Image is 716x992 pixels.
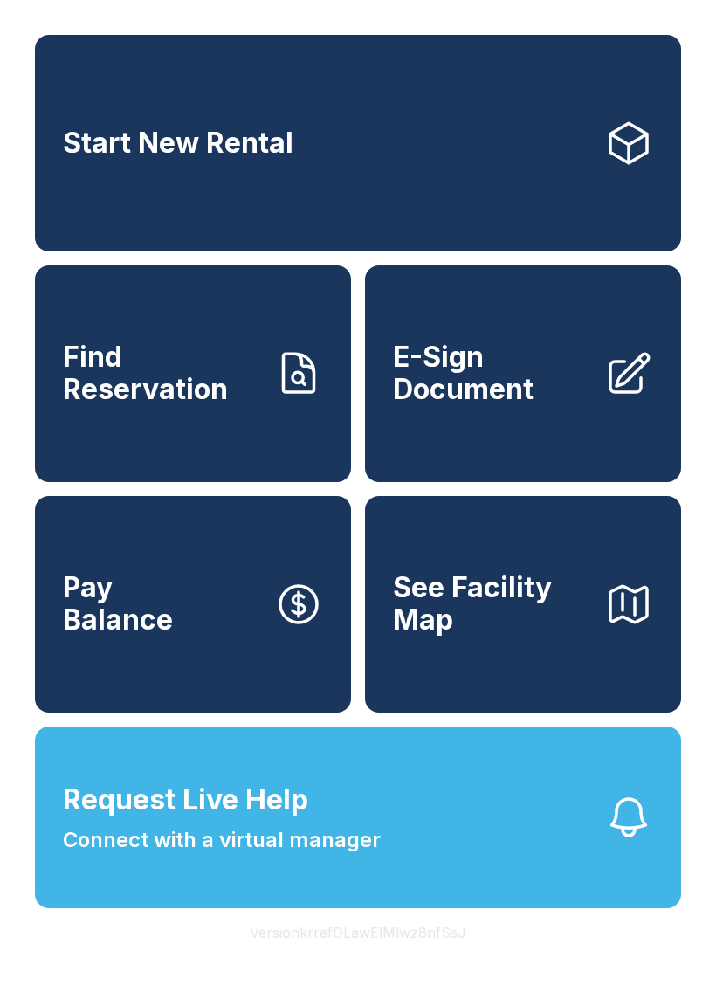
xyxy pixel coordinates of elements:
span: Pay Balance [63,572,173,636]
span: E-Sign Document [393,341,590,405]
a: Start New Rental [35,35,681,251]
span: See Facility Map [393,572,590,636]
a: E-Sign Document [365,265,681,482]
span: Request Live Help [63,779,308,821]
span: Start New Rental [63,127,293,160]
button: See Facility Map [365,496,681,713]
span: Find Reservation [63,341,260,405]
button: PayBalance [35,496,351,713]
button: VersionkrrefDLawElMlwz8nfSsJ [236,908,480,957]
a: Find Reservation [35,265,351,482]
span: Connect with a virtual manager [63,824,381,856]
button: Request Live HelpConnect with a virtual manager [35,727,681,908]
